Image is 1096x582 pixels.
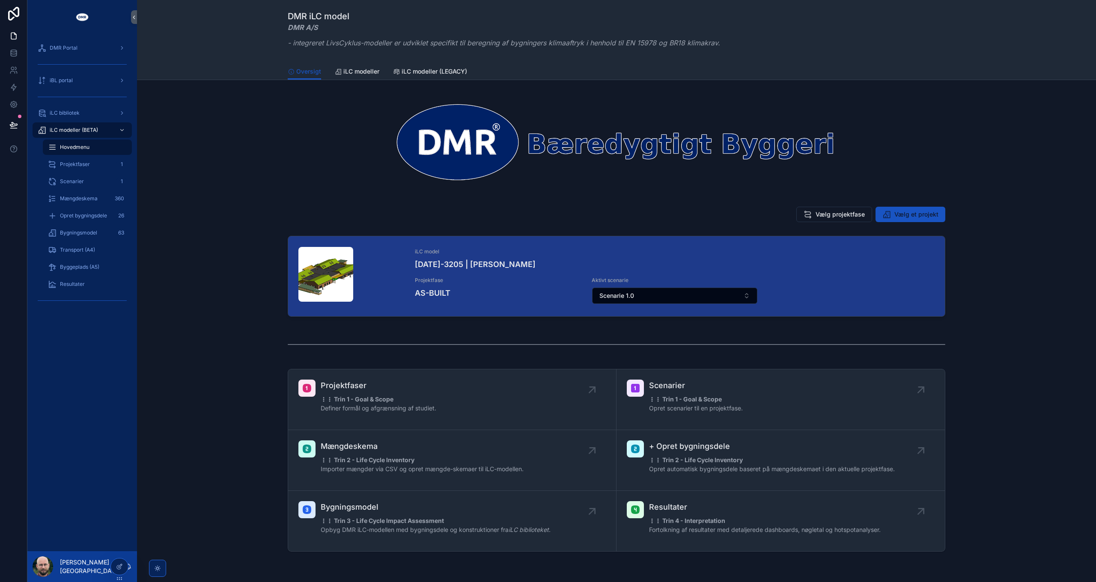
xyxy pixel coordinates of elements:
[288,64,321,80] a: Oversigt
[288,10,720,22] h1: DMR iLC model
[43,174,132,189] a: Scenarier1
[321,380,436,392] span: Projektfaser
[288,430,616,491] a: Mængdeskema⋮⋮ Trin 2 - Life Cycle InventoryImporter mængder via CSV og opret mængde-skemaer til i...
[343,67,379,76] span: iLC modeller
[415,258,935,270] h4: [DATE]-3205 | [PERSON_NAME]
[616,491,945,551] a: Resultater⋮⋮ Trin 4 - InterpretationFortolkning af resultater med detaljerede dashboards, nøgleta...
[50,45,77,51] span: DMR Portal
[288,491,616,551] a: Bygningsmodel⋮⋮ Trin 3 - Life Cycle Impact AssessmentOpbyg DMR iLC-modellen med bygningsdele og k...
[43,191,132,206] a: Mængdeskema360
[60,229,97,236] span: Bygningsmodel
[592,277,758,284] span: Aktivt scenarie
[43,225,132,241] a: Bygningsmodel63
[60,281,85,288] span: Resultater
[321,464,524,473] p: Importer mængder via CSV og opret mængde-skemaer til iLC-modellen.
[592,288,758,304] button: Select Button
[33,40,132,56] a: DMR Portal
[415,287,581,299] h4: AS-BUILT
[33,122,132,138] a: iLC modeller (BETA)
[27,34,137,318] div: scrollable content
[288,23,318,32] em: DMR A/S
[50,127,98,134] span: iLC modeller (BETA)
[616,430,945,491] a: + Opret bygningsdele⋮⋮ Trin 2 - Life Cycle InventoryOpret automatisk bygningsdele baseret på mæng...
[649,525,881,534] p: Fortolkning af resultater med detaljerede dashboards, nøgletal og hotspotanalyser.
[402,67,467,76] span: iLC modeller (LEGACY)
[321,440,524,452] span: Mængdeskema
[112,193,127,204] div: 360
[288,39,720,47] em: - integreret LivsCyklus-modeller er udviklet specifikt til beregning af bygningers klimaaftryk i ...
[616,369,945,430] a: Scenarier⋮⋮ Trin 1 - Goal & ScopeOpret scenarier til en projektfase.
[116,228,127,238] div: 63
[43,140,132,155] a: Hovedmenu
[599,291,634,300] span: Scenarie 1.0
[60,264,99,270] span: Byggeplads (A5)
[321,525,551,534] p: Opbyg DMR iLC-modellen med bygningsdele og konstruktioner fra .
[60,161,90,168] span: Projektfaser
[75,10,89,24] img: App logo
[816,210,865,219] span: Vælg projektfase
[43,242,132,258] a: Transport (A4)
[335,64,379,81] a: iLC modeller
[649,404,743,413] p: Opret scenarier til en projektfase.
[60,144,89,151] span: Hovedmenu
[649,456,743,463] strong: ⋮⋮ Trin 2 - Life Cycle Inventory
[116,159,127,169] div: 1
[649,517,725,524] strong: ⋮⋮ Trin 4 - Interpretation
[415,248,935,255] span: iLC model
[50,110,80,116] span: iLC bibliotek
[796,207,872,222] button: Vælg projektfase
[649,395,722,403] strong: ⋮⋮ Trin 1 - Goal & Scope
[296,67,321,76] span: Oversigt
[43,259,132,275] a: Byggeplads (A5)
[288,369,616,430] a: Projektfaser⋮⋮ Trin 1 - Goal & ScopeDefiner formål og afgrænsning af studiet.
[50,77,73,84] span: iBL portal
[649,501,881,513] span: Resultater
[321,395,393,403] strong: ⋮⋮ Trin 1 - Goal & Scope
[649,464,895,473] p: Opret automatisk bygningsdele baseret på mængdeskemaet i den aktuelle projektfase.
[60,212,107,219] span: Opret bygningsdele
[509,526,549,533] em: iLC biblioteket
[415,277,581,284] span: Projektfase
[33,73,132,88] a: iBL portal
[60,246,95,253] span: Transport (A4)
[43,208,132,223] a: Opret bygningsdele26
[43,276,132,292] a: Resultater
[116,176,127,187] div: 1
[876,207,945,222] button: Vælg et projekt
[298,247,353,302] div: Skærmbillede-2025-08-27-153507.png
[393,64,467,81] a: iLC modeller (LEGACY)
[60,178,84,185] span: Scenarier
[894,210,938,219] span: Vælg et projekt
[321,456,414,463] strong: ⋮⋮ Trin 2 - Life Cycle Inventory
[321,517,444,524] strong: ⋮⋮ Trin 3 - Life Cycle Impact Assessment
[60,195,98,202] span: Mængdeskema
[649,380,743,392] span: Scenarier
[321,404,436,413] p: Definer formål og afgrænsning af studiet.
[288,101,945,183] img: 31076-dmr_logo_baeredygtigt-byggeri_space-arround---noloco---narrow---transparrent---white-DMR.png
[60,558,125,575] p: [PERSON_NAME] [GEOGRAPHIC_DATA]
[43,157,132,172] a: Projektfaser1
[649,440,895,452] span: + Opret bygningsdele
[33,105,132,121] a: iLC bibliotek
[116,211,127,221] div: 26
[321,501,551,513] span: Bygningsmodel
